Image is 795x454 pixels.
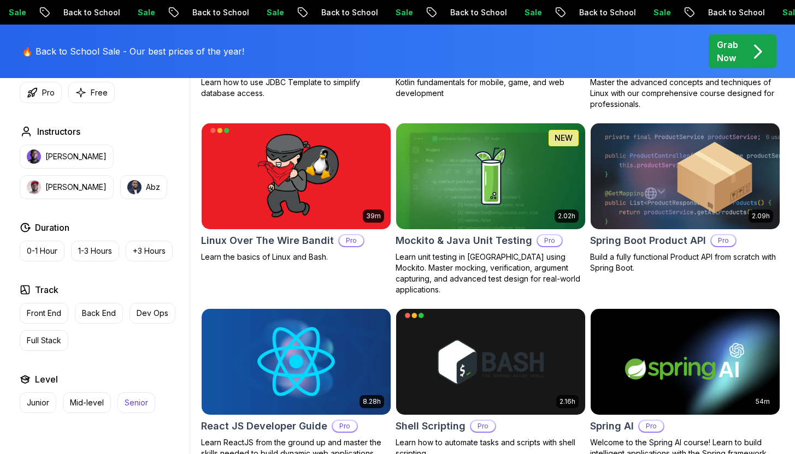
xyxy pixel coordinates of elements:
[146,182,160,193] p: Abz
[557,7,631,18] p: Back to School
[20,145,114,169] button: instructor img[PERSON_NAME]
[68,82,115,103] button: Free
[35,221,69,234] h2: Duration
[22,45,244,58] p: 🔥 Back to School Sale - Our best prices of the year!
[339,235,363,246] p: Pro
[396,123,585,229] img: Mockito & Java Unit Testing card
[63,392,111,413] button: Mid-level
[590,252,780,273] p: Build a fully functional Product API from scratch with Spring Boot.
[27,246,57,256] p: 0-1 Hour
[27,180,41,194] img: instructor img
[27,335,61,346] p: Full Stack
[127,180,142,194] img: instructor img
[126,241,173,261] button: +3 Hours
[686,7,760,18] p: Back to School
[631,7,666,18] p: Sale
[117,392,155,413] button: Senior
[20,303,68,324] button: Front End
[137,308,168,319] p: Dev Ops
[591,309,780,415] img: Spring AI card
[717,38,738,64] p: Grab Now
[201,77,391,99] p: Learn how to use JDBC Template to simplify database access.
[363,397,381,406] p: 8.28h
[396,233,532,248] h2: Mockito & Java Unit Testing
[760,7,795,18] p: Sale
[396,123,586,295] a: Mockito & Java Unit Testing card2.02hNEWMockito & Java Unit TestingProLearn unit testing in [GEOG...
[756,397,770,406] p: 54m
[558,212,575,220] p: 2.02h
[27,150,41,164] img: instructor img
[91,87,108,98] p: Free
[20,330,68,351] button: Full Stack
[125,397,148,408] p: Senior
[35,283,58,296] h2: Track
[42,87,55,98] p: Pro
[201,123,391,262] a: Linux Over The Wire Bandit card39mLinux Over The Wire BanditProLearn the basics of Linux and Bash.
[396,252,586,295] p: Learn unit testing in [GEOGRAPHIC_DATA] using Mockito. Master mocking, verification, argument cap...
[555,133,573,144] p: NEW
[20,392,56,413] button: Junior
[201,252,391,262] p: Learn the basics of Linux and Bash.
[752,212,770,220] p: 2.09h
[428,7,502,18] p: Back to School
[75,303,123,324] button: Back End
[45,182,107,193] p: [PERSON_NAME]
[20,241,64,261] button: 0-1 Hour
[244,7,279,18] p: Sale
[201,419,327,434] h2: React JS Developer Guide
[170,7,244,18] p: Back to School
[591,123,780,229] img: Spring Boot Product API card
[538,235,562,246] p: Pro
[37,125,80,138] h2: Instructors
[202,309,391,415] img: React JS Developer Guide card
[27,308,61,319] p: Front End
[78,246,112,256] p: 1-3 Hours
[560,397,575,406] p: 2.16h
[373,7,408,18] p: Sale
[202,123,391,229] img: Linux Over The Wire Bandit card
[333,421,357,432] p: Pro
[502,7,537,18] p: Sale
[366,212,381,220] p: 39m
[20,82,62,103] button: Pro
[133,246,166,256] p: +3 Hours
[70,397,104,408] p: Mid-level
[35,373,58,386] h2: Level
[396,419,466,434] h2: Shell Scripting
[299,7,373,18] p: Back to School
[82,308,116,319] p: Back End
[396,309,585,415] img: Shell Scripting card
[639,421,663,432] p: Pro
[20,175,114,199] button: instructor img[PERSON_NAME]
[71,241,119,261] button: 1-3 Hours
[590,419,634,434] h2: Spring AI
[471,421,495,432] p: Pro
[396,77,586,99] p: Kotlin fundamentals for mobile, game, and web development
[27,397,49,408] p: Junior
[711,235,735,246] p: Pro
[201,233,334,248] h2: Linux Over The Wire Bandit
[590,233,706,248] h2: Spring Boot Product API
[41,7,115,18] p: Back to School
[120,175,167,199] button: instructor imgAbz
[129,303,175,324] button: Dev Ops
[590,123,780,273] a: Spring Boot Product API card2.09hSpring Boot Product APIProBuild a fully functional Product API f...
[590,77,780,110] p: Master the advanced concepts and techniques of Linux with our comprehensive course designed for p...
[45,151,107,162] p: [PERSON_NAME]
[115,7,150,18] p: Sale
